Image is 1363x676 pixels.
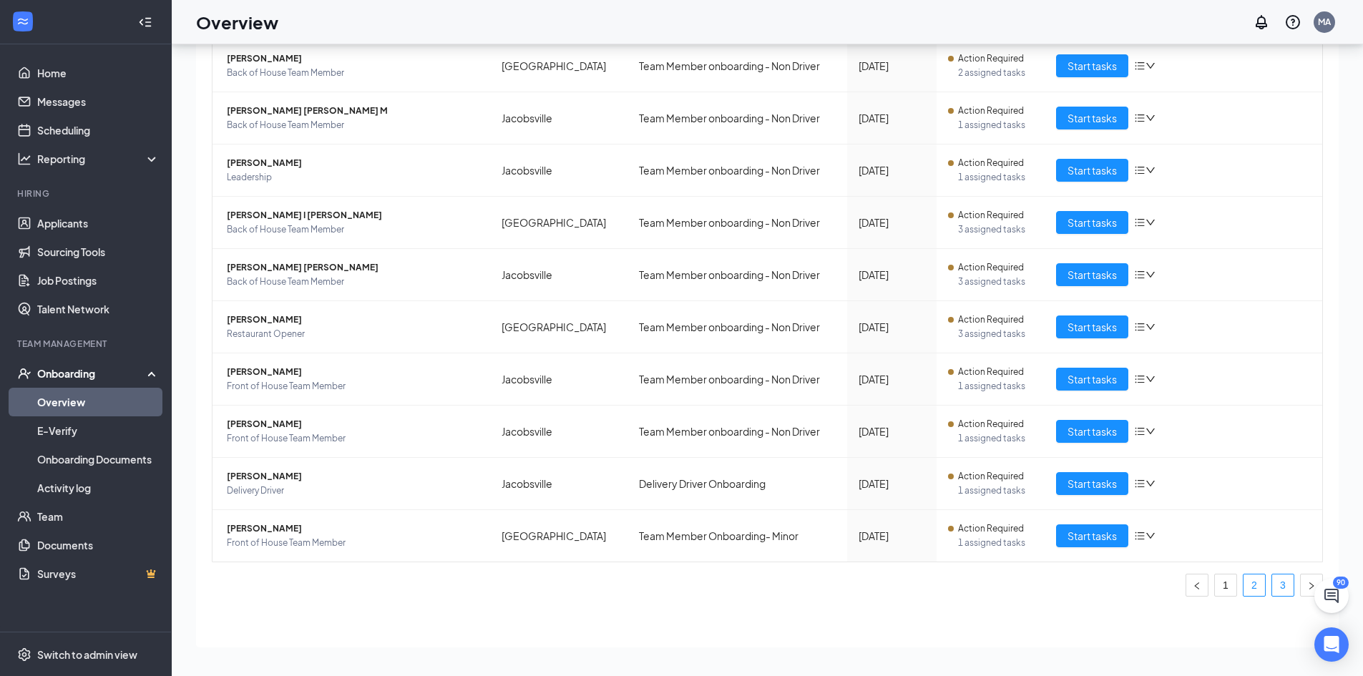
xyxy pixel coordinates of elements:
[17,366,31,381] svg: UserCheck
[1145,165,1156,175] span: down
[227,313,479,327] span: [PERSON_NAME]
[490,40,627,92] td: [GEOGRAPHIC_DATA]
[1068,162,1117,178] span: Start tasks
[1300,574,1323,597] button: right
[227,170,479,185] span: Leadership
[1243,574,1266,597] li: 2
[1134,60,1145,72] span: bars
[37,502,160,531] a: Team
[1300,574,1323,597] li: Next Page
[1314,627,1349,662] div: Open Intercom Messenger
[1145,426,1156,436] span: down
[227,118,479,132] span: Back of House Team Member
[627,458,847,510] td: Delivery Driver Onboarding
[1145,270,1156,280] span: down
[1068,267,1117,283] span: Start tasks
[1134,112,1145,124] span: bars
[859,319,925,335] div: [DATE]
[37,388,160,416] a: Overview
[1215,574,1236,596] a: 1
[227,484,479,498] span: Delivery Driver
[958,417,1024,431] span: Action Required
[1284,14,1301,31] svg: QuestionInfo
[958,536,1033,550] span: 1 assigned tasks
[859,110,925,126] div: [DATE]
[859,476,925,491] div: [DATE]
[1145,479,1156,489] span: down
[1068,476,1117,491] span: Start tasks
[37,647,137,662] div: Switch to admin view
[227,156,479,170] span: [PERSON_NAME]
[1244,574,1265,596] a: 2
[16,14,30,29] svg: WorkstreamLogo
[958,222,1033,237] span: 3 assigned tasks
[1272,574,1294,596] a: 3
[958,118,1033,132] span: 1 assigned tasks
[1056,472,1128,495] button: Start tasks
[17,338,157,350] div: Team Management
[958,66,1033,80] span: 2 assigned tasks
[37,531,160,559] a: Documents
[958,431,1033,446] span: 1 assigned tasks
[37,59,160,87] a: Home
[37,366,147,381] div: Onboarding
[17,152,31,166] svg: Analysis
[37,559,160,588] a: SurveysCrown
[859,162,925,178] div: [DATE]
[37,152,160,166] div: Reporting
[227,66,479,80] span: Back of House Team Member
[958,379,1033,393] span: 1 assigned tasks
[958,327,1033,341] span: 3 assigned tasks
[1056,107,1128,129] button: Start tasks
[1145,113,1156,123] span: down
[227,327,479,341] span: Restaurant Opener
[227,521,479,536] span: [PERSON_NAME]
[227,208,479,222] span: [PERSON_NAME] I [PERSON_NAME]
[859,371,925,387] div: [DATE]
[227,431,479,446] span: Front of House Team Member
[1134,269,1145,280] span: bars
[1056,211,1128,234] button: Start tasks
[1056,159,1128,182] button: Start tasks
[1307,582,1316,590] span: right
[227,417,479,431] span: [PERSON_NAME]
[958,208,1024,222] span: Action Required
[490,406,627,458] td: Jacobsville
[958,313,1024,327] span: Action Required
[627,406,847,458] td: Team Member onboarding - Non Driver
[37,116,160,144] a: Scheduling
[490,92,627,144] td: Jacobsville
[37,445,160,474] a: Onboarding Documents
[958,156,1024,170] span: Action Required
[627,144,847,197] td: Team Member onboarding - Non Driver
[490,144,627,197] td: Jacobsville
[627,353,847,406] td: Team Member onboarding - Non Driver
[1068,319,1117,335] span: Start tasks
[627,301,847,353] td: Team Member onboarding - Non Driver
[859,528,925,544] div: [DATE]
[1193,582,1201,590] span: left
[1186,574,1208,597] button: left
[227,379,479,393] span: Front of House Team Member
[1333,577,1349,589] div: 90
[37,474,160,502] a: Activity log
[1134,373,1145,385] span: bars
[1068,423,1117,439] span: Start tasks
[490,510,627,562] td: [GEOGRAPHIC_DATA]
[627,510,847,562] td: Team Member Onboarding- Minor
[490,197,627,249] td: [GEOGRAPHIC_DATA]
[37,266,160,295] a: Job Postings
[17,647,31,662] svg: Settings
[138,15,152,29] svg: Collapse
[1134,165,1145,176] span: bars
[1056,368,1128,391] button: Start tasks
[37,87,160,116] a: Messages
[1271,574,1294,597] li: 3
[958,275,1033,289] span: 3 assigned tasks
[196,10,278,34] h1: Overview
[1068,528,1117,544] span: Start tasks
[227,222,479,237] span: Back of House Team Member
[1134,478,1145,489] span: bars
[627,40,847,92] td: Team Member onboarding - Non Driver
[958,365,1024,379] span: Action Required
